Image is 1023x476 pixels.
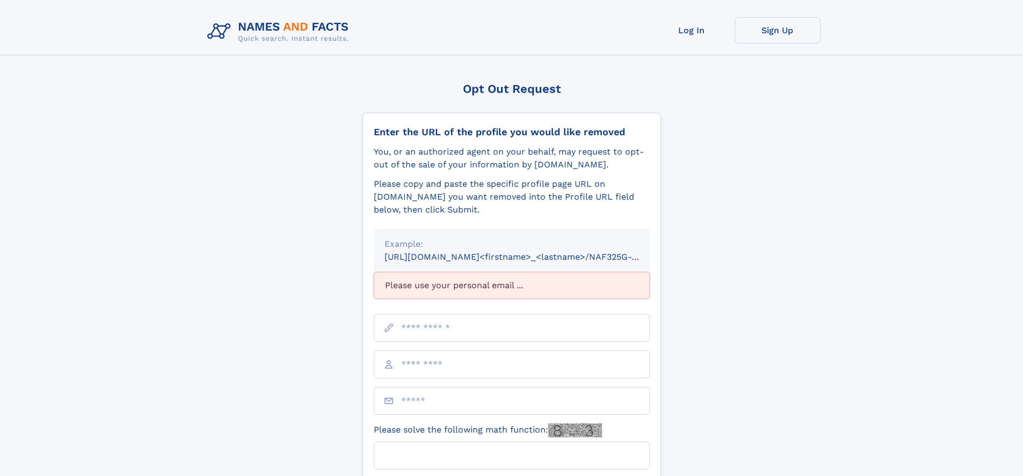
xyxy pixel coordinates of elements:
a: Sign Up [735,17,821,43]
div: Opt Out Request [362,82,661,96]
div: Enter the URL of the profile you would like removed [374,126,650,138]
small: [URL][DOMAIN_NAME]<firstname>_<lastname>/NAF325G-xxxxxxxx [384,252,670,262]
div: Example: [384,238,639,251]
label: Please solve the following math function: [374,423,602,437]
a: Log In [649,17,735,43]
img: Logo Names and Facts [203,17,358,46]
div: Please use your personal email ... [374,272,650,299]
div: You, or an authorized agent on your behalf, may request to opt-out of the sale of your informatio... [374,145,650,171]
div: Please copy and paste the specific profile page URL on [DOMAIN_NAME] you want removed into the Pr... [374,178,650,216]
